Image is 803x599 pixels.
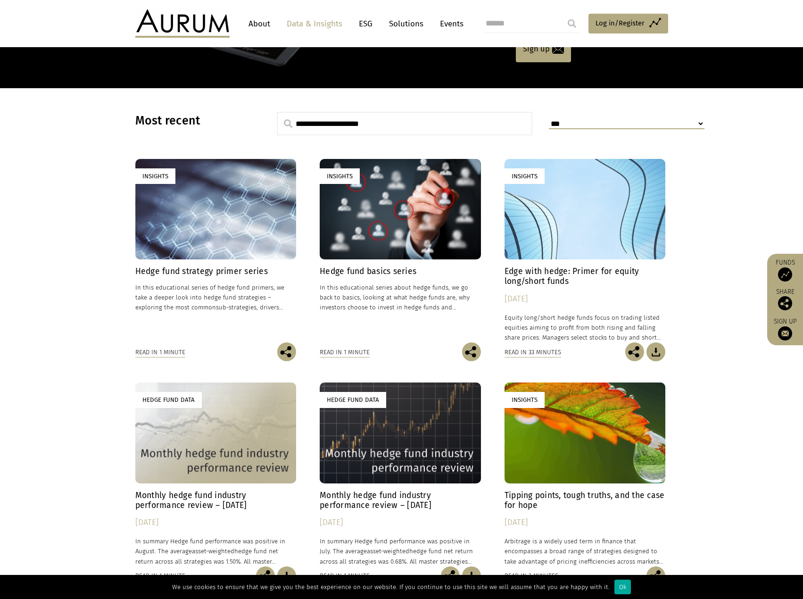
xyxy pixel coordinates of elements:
img: Download Article [646,342,665,361]
div: Hedge Fund Data [135,392,202,408]
div: [DATE] [135,516,297,529]
a: Hedge Fund Data Monthly hedge fund industry performance review – [DATE] [DATE] In summary Hedge f... [135,383,297,566]
div: Read in 1 minute [135,347,185,358]
input: Submit [563,14,581,33]
a: Events [435,15,464,33]
a: Hedge Fund Data Monthly hedge fund industry performance review – [DATE] [DATE] In summary Hedge f... [320,383,481,566]
p: In this educational series of hedge fund primers, we take a deeper look into hedge fund strategie... [135,283,297,312]
img: Sign up to our newsletter [778,326,792,341]
div: Read in 3 minutes [505,571,558,581]
div: Share [772,289,798,310]
p: In summary Hedge fund performance was positive in July. The average hedge fund net return across ... [320,536,481,566]
img: Share this post [277,342,296,361]
a: Insights Hedge fund basics series In this educational series about hedge funds, we go back to bas... [320,159,481,342]
h4: Tipping points, tough truths, and the case for hope [505,491,666,510]
div: Insights [505,392,545,408]
h4: Edge with hedge: Primer for equity long/short funds [505,266,666,286]
h4: Hedge fund strategy primer series [135,266,297,276]
img: Share this post [625,342,644,361]
h4: Hedge fund basics series [320,266,481,276]
div: Insights [505,168,545,184]
img: search.svg [284,119,292,128]
a: Funds [772,258,798,282]
div: Ok [614,580,631,594]
a: Solutions [384,15,428,33]
a: Insights Edge with hedge: Primer for equity long/short funds [DATE] Equity long/short hedge funds... [505,159,666,342]
h4: Monthly hedge fund industry performance review – [DATE] [320,491,481,510]
img: Share this post [256,566,275,585]
a: Sign up [516,36,571,62]
div: [DATE] [320,516,481,529]
img: Access Funds [778,267,792,282]
img: email-icon [552,45,564,54]
span: asset-weighted [367,548,409,555]
h4: Monthly hedge fund industry performance review – [DATE] [135,491,297,510]
img: Share this post [462,342,481,361]
div: Insights [135,168,175,184]
div: Read in 1 minute [135,571,185,581]
p: Arbitrage is a widely used term in finance that encompasses a broad range of strategies designed ... [505,536,666,566]
img: Share this post [646,566,665,585]
img: Download Article [277,566,296,585]
p: Equity long/short hedge funds focus on trading listed equities aiming to profit from both rising ... [505,313,666,342]
a: Sign up [772,317,798,341]
div: Read in 1 minute [320,347,370,358]
a: Insights Hedge fund strategy primer series In this educational series of hedge fund primers, we t... [135,159,297,342]
h3: Most recent [135,114,253,128]
div: Insights [320,168,360,184]
div: [DATE] [505,516,666,529]
a: Insights Tipping points, tough truths, and the case for hope [DATE] Arbitrage is a widely used te... [505,383,666,566]
div: Read in 33 minutes [505,347,561,358]
span: asset-weighted [192,548,234,555]
a: Log in/Register [588,14,668,33]
span: sub-strategies [216,304,257,311]
span: Log in/Register [596,17,645,29]
img: Aurum [135,9,230,38]
div: Hedge Fund Data [320,392,386,408]
a: Data & Insights [282,15,347,33]
img: Share this post [778,296,792,310]
div: [DATE] [505,292,666,306]
img: Download Article [462,566,481,585]
div: Read in 1 minute [320,571,370,581]
p: In summary Hedge fund performance was positive in August. The average hedge fund net return acros... [135,536,297,566]
a: About [244,15,275,33]
img: Share this post [441,566,460,585]
a: ESG [354,15,377,33]
p: In this educational series about hedge funds, we go back to basics, looking at what hedge funds a... [320,283,481,312]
